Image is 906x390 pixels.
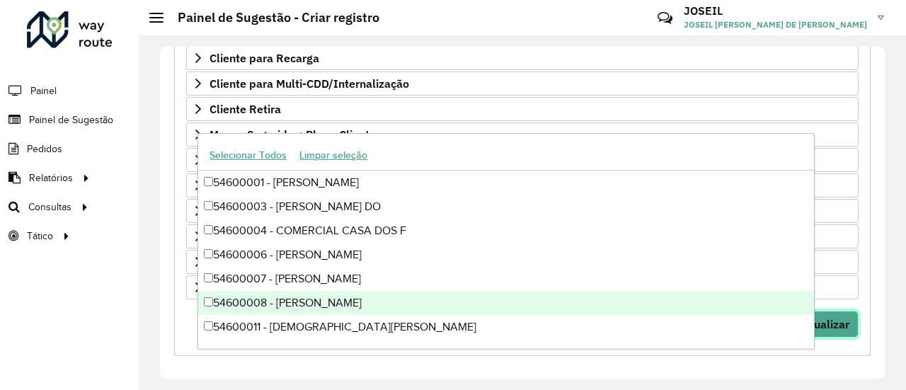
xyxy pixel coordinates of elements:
[203,144,293,166] button: Selecionar Todos
[210,129,376,140] span: Mapas Sugeridos: Placa-Cliente
[186,173,859,197] a: Restrições Spot: Forma de Pagamento e Perfil de Descarga/Entrega
[164,10,379,25] h2: Painel de Sugestão - Criar registro
[186,275,859,299] a: Outras Orientações
[210,78,409,89] span: Cliente para Multi-CDD/Internalização
[198,339,813,363] div: 54600012 - [PERSON_NAME]
[198,291,813,315] div: 54600008 - [PERSON_NAME]
[650,3,680,33] a: Contato Rápido
[293,144,374,166] button: Limpar seleção
[186,71,859,96] a: Cliente para Multi-CDD/Internalização
[684,18,867,31] span: JOSEIL [PERSON_NAME] DE [PERSON_NAME]
[27,229,53,243] span: Tático
[186,148,859,172] a: Restrições FF: ACT
[789,311,859,338] button: Visualizar
[28,200,71,214] span: Consultas
[30,84,57,98] span: Painel
[186,224,859,248] a: Orientações Rota Vespertina Janela de horário extraordinária
[684,4,867,18] h3: JOSEIL
[197,133,814,349] ng-dropdown-panel: Options list
[186,250,859,274] a: Pre-Roteirização AS / Orientações
[198,219,813,243] div: 54600004 - COMERCIAL CASA DOS F
[29,113,113,127] span: Painel de Sugestão
[29,171,73,185] span: Relatórios
[186,199,859,223] a: Rota Noturna/Vespertina
[198,267,813,291] div: 54600007 - [PERSON_NAME]
[210,52,319,64] span: Cliente para Recarga
[186,122,859,147] a: Mapas Sugeridos: Placa-Cliente
[210,103,281,115] span: Cliente Retira
[198,243,813,267] div: 54600006 - [PERSON_NAME]
[198,315,813,339] div: 54600011 - [DEMOGRAPHIC_DATA][PERSON_NAME]
[27,142,62,156] span: Pedidos
[198,171,813,195] div: 54600001 - [PERSON_NAME]
[198,195,813,219] div: 54600003 - [PERSON_NAME] DO
[186,97,859,121] a: Cliente Retira
[186,46,859,70] a: Cliente para Recarga
[798,317,849,331] span: Visualizar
